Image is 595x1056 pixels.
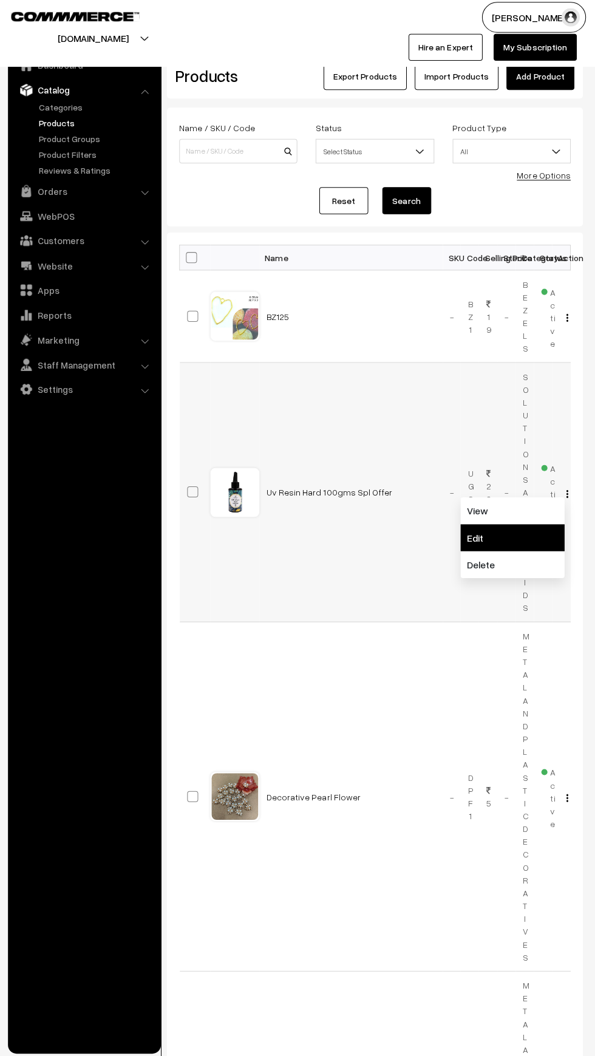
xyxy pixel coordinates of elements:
[461,248,480,273] th: Code
[182,124,257,137] label: Name / SKU / Code
[461,525,565,551] a: Edit
[15,208,160,230] a: WebPOS
[461,498,565,525] a: View
[480,364,498,622] td: 220
[461,551,565,578] a: Delete
[480,248,498,273] th: Selling Price
[410,38,483,64] a: Hire an Expert
[534,248,552,273] th: Status
[542,460,556,526] span: Active
[516,364,534,622] td: SOLUTIONS AND LIQUIDS
[483,6,586,36] button: [PERSON_NAME]…
[15,330,160,352] a: Marketing
[15,257,160,279] a: Website
[480,273,498,364] td: 19
[269,790,362,800] a: Decorative Pearl Flower
[262,248,444,273] th: Name
[498,248,516,273] th: Stock
[454,144,570,165] span: All
[517,173,571,183] a: More Options
[507,67,574,94] a: Add Product
[384,190,432,217] button: Search
[461,364,480,622] td: UGS1
[39,104,160,117] a: Categories
[15,83,160,104] a: Catalog
[444,622,462,969] td: -
[516,273,534,364] td: BEZELS
[542,761,556,828] span: Active
[562,12,580,30] img: user
[15,306,160,328] a: Reports
[416,67,499,94] a: Import Products
[15,16,143,25] img: COMMMERCE
[318,144,434,165] span: Select Status
[444,364,462,622] td: -
[269,488,394,498] a: Uv Resin Hard 100gms Spl Offer
[444,273,462,364] td: -
[15,12,121,27] a: COMMMERCE
[461,273,480,364] td: BZ1
[318,124,344,137] label: Status
[498,273,516,364] td: -
[15,281,160,303] a: Apps
[454,124,507,137] label: Product Type
[461,622,480,969] td: DPF1
[39,120,160,132] a: Products
[318,142,435,166] span: Select Status
[516,622,534,969] td: METAL AND PLASTIC DECORATIVES
[39,151,160,164] a: Product Filters
[498,364,516,622] td: -
[178,70,298,89] h2: Products
[454,142,571,166] span: All
[566,491,568,499] img: Menu
[15,183,160,205] a: Orders
[15,232,160,254] a: Customers
[39,167,160,180] a: Reviews & Ratings
[566,316,568,324] img: Menu
[325,67,408,94] button: Export Products
[15,380,160,401] a: Settings
[269,313,291,324] a: BZ125
[444,248,462,273] th: SKU
[19,27,174,57] button: [DOMAIN_NAME]
[516,248,534,273] th: Category
[480,622,498,969] td: 5
[15,355,160,377] a: Staff Management
[494,38,577,64] a: My Subscription
[182,142,299,166] input: Name / SKU / Code
[542,285,556,352] span: Active
[39,135,160,148] a: Product Groups
[566,792,568,800] img: Menu
[321,190,370,217] a: Reset
[552,248,571,273] th: Action
[498,622,516,969] td: -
